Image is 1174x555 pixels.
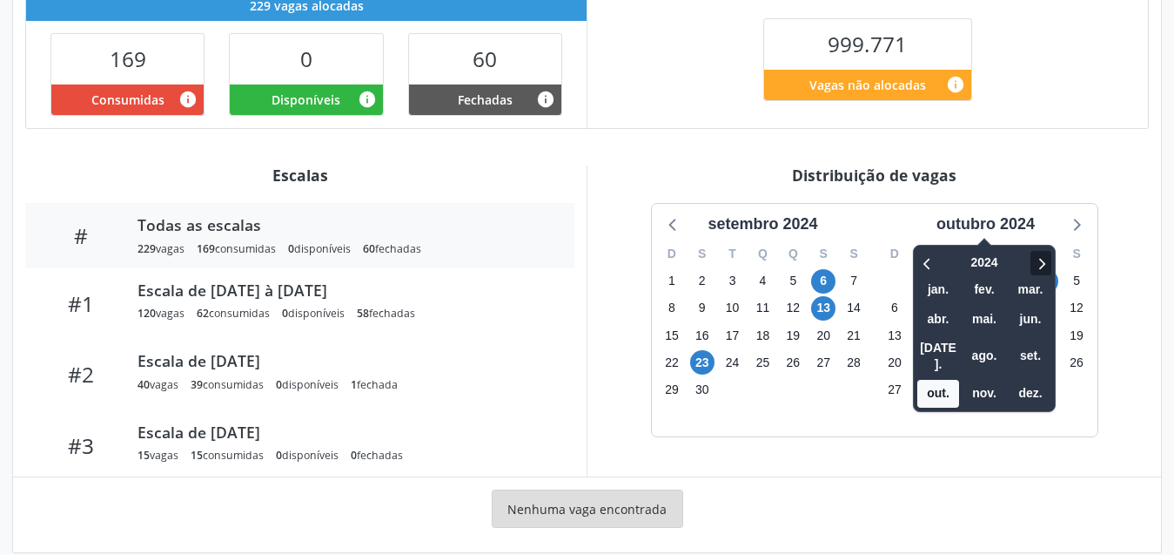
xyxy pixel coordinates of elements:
div: disponíveis [276,377,339,392]
div: T [717,240,748,267]
div: vagas [138,377,178,392]
div: consumidas [197,306,270,321]
span: 0 [282,306,288,321]
span: 0 [300,44,312,73]
span: 62 [197,306,209,321]
span: segunda-feira, 16 de setembro de 2024 [690,323,714,348]
span: 60 [473,44,497,73]
div: #3 [37,433,125,458]
span: 2024 [962,249,1006,276]
span: quinta-feira, 19 de setembro de 2024 [781,323,805,348]
div: Nenhuma vaga encontrada [492,490,683,528]
span: sexta-feira, 13 de setembro de 2024 [811,296,835,321]
span: quarta-feira, 4 de setembro de 2024 [750,269,775,294]
div: D [657,240,688,267]
div: Escala de [DATE] [138,351,551,370]
div: #1 [37,291,125,316]
span: 169 [110,44,146,73]
span: Consumidas [91,91,164,109]
span: domingo, 13 de outubro de 2024 [882,323,907,348]
span: sábado, 12 de outubro de 2024 [1064,296,1089,321]
span: sexta-feira, 27 de setembro de 2024 [811,350,835,375]
div: disponíveis [276,448,339,463]
div: fechadas [351,448,403,463]
div: consumidas [191,377,264,392]
span: segunda-feira, 30 de setembro de 2024 [690,377,714,402]
span: 60 [363,241,375,256]
div: disponíveis [282,306,345,321]
div: disponíveis [288,241,351,256]
div: S [1062,240,1092,267]
span: sexta-feira, 6 de setembro de 2024 [811,269,835,294]
span: fevereiro 2000 [963,276,1005,303]
span: julho 2000 [917,335,959,379]
span: sábado, 14 de setembro de 2024 [842,296,866,321]
span: sábado, 5 de outubro de 2024 [1064,269,1089,294]
span: 58 [357,306,369,321]
span: terça-feira, 17 de setembro de 2024 [721,323,745,348]
span: domingo, 22 de setembro de 2024 [660,350,684,375]
div: fechadas [357,306,415,321]
span: Disponíveis [272,91,340,109]
span: sábado, 28 de setembro de 2024 [842,350,866,375]
div: Q [778,240,808,267]
div: fechadas [363,241,421,256]
span: sábado, 26 de outubro de 2024 [1064,350,1089,375]
i: Quantidade de vagas restantes do teto de vagas [946,75,965,94]
span: 15 [138,448,150,463]
span: terça-feira, 3 de setembro de 2024 [721,269,745,294]
span: 229 [138,241,156,256]
span: domingo, 20 de outubro de 2024 [882,350,907,375]
span: 1 [351,377,357,392]
div: #2 [37,362,125,387]
span: abril 2000 [917,306,959,333]
div: # [37,223,125,248]
span: 999.771 [828,30,907,58]
i: Vagas alocadas e sem marcações associadas que tiveram sua disponibilidade fechada [536,90,555,109]
span: domingo, 1 de setembro de 2024 [660,269,684,294]
div: vagas [138,306,184,321]
div: S [687,240,717,267]
span: sexta-feira, 20 de setembro de 2024 [811,323,835,348]
div: S [808,240,839,267]
i: Vagas alocadas e sem marcações associadas [358,90,377,109]
span: domingo, 29 de setembro de 2024 [660,377,684,402]
span: janeiro 2000 [917,276,959,303]
span: Fechadas [458,91,513,109]
div: setembro 2024 [701,213,824,236]
span: 0 [351,448,357,463]
div: vagas [138,241,184,256]
div: Escala de [DATE] [138,423,551,442]
div: S [909,240,940,267]
span: sábado, 19 de outubro de 2024 [1064,323,1089,348]
span: novembro 2000 [963,380,1005,407]
div: Escala de [DATE] à [DATE] [138,281,551,300]
span: terça-feira, 10 de setembro de 2024 [721,296,745,321]
span: junho 2000 [1010,306,1051,333]
div: S [839,240,869,267]
span: sábado, 21 de setembro de 2024 [842,323,866,348]
span: segunda-feira, 9 de setembro de 2024 [690,296,714,321]
span: quarta-feira, 18 de setembro de 2024 [750,323,775,348]
span: agosto 2000 [963,342,1005,369]
span: 120 [138,306,156,321]
span: outubro 2000 [917,380,959,407]
div: D [880,240,910,267]
span: dezembro 2000 [1010,380,1051,407]
div: Todas as escalas [138,215,551,234]
span: quinta-feira, 5 de setembro de 2024 [781,269,805,294]
span: 40 [138,377,150,392]
span: domingo, 15 de setembro de 2024 [660,323,684,348]
span: setembro 2000 [1010,342,1051,369]
span: 39 [191,377,203,392]
span: março 2000 [1010,276,1051,303]
span: domingo, 27 de outubro de 2024 [882,377,907,402]
span: 0 [288,241,294,256]
div: Escalas [25,166,574,185]
span: segunda-feira, 2 de setembro de 2024 [690,269,714,294]
div: Q [748,240,778,267]
span: domingo, 6 de outubro de 2024 [882,296,907,321]
i: Vagas alocadas que possuem marcações associadas [178,90,198,109]
div: consumidas [197,241,276,256]
span: quarta-feira, 11 de setembro de 2024 [750,296,775,321]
